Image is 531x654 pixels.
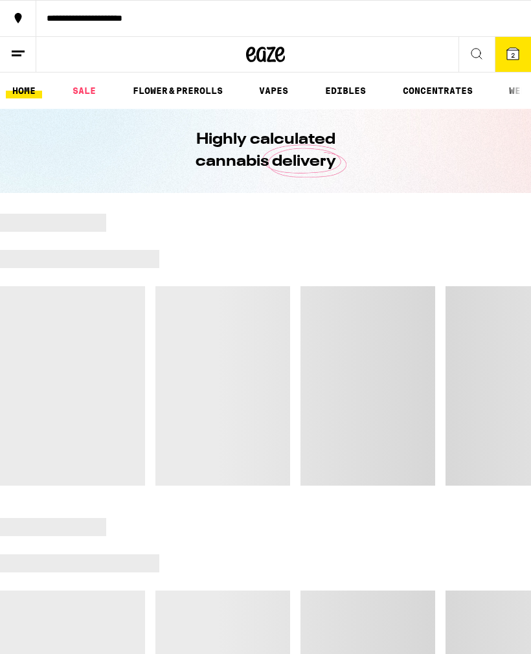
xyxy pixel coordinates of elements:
a: EDIBLES [319,83,372,98]
a: CONCENTRATES [396,83,479,98]
span: 2 [511,51,515,59]
a: SALE [66,83,102,98]
a: VAPES [253,83,295,98]
button: 2 [495,37,531,72]
a: HOME [6,83,42,98]
a: FLOWER & PREROLLS [126,83,229,98]
h1: Highly calculated cannabis delivery [159,129,372,173]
